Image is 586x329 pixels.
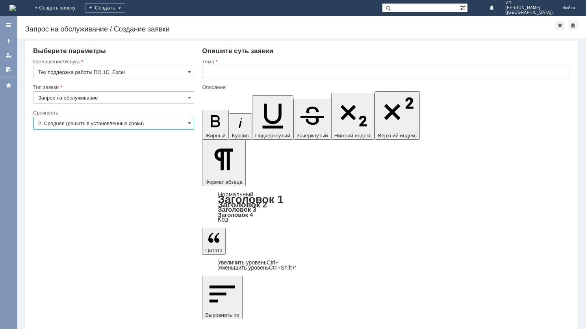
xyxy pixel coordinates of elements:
span: Нижний индекс [334,133,372,139]
div: Описание [202,85,569,90]
a: Мои согласования [2,63,15,76]
button: Подчеркнутый [252,95,293,140]
a: Перейти на домашнюю страницу [9,5,16,11]
div: Цитата [202,260,570,270]
button: Зачеркнутый [293,99,331,140]
div: Создать [85,3,125,13]
span: Верхний индекс [378,133,417,139]
div: Добавить в избранное [555,20,565,30]
span: Расширенный поиск [460,4,467,11]
span: Жирный [205,133,226,139]
span: Формат абзаца [205,179,242,185]
a: Код [218,216,228,223]
a: Decrease [218,264,296,271]
span: Опишите суть заявки [202,47,273,55]
span: Выровнять по [205,312,239,318]
img: logo [9,5,16,11]
span: Ctrl+' [267,259,280,266]
div: Тип заявки [33,85,193,90]
div: Срочность [33,110,193,115]
span: Курсив [232,133,249,139]
button: Жирный [202,110,229,140]
a: Создать заявку [2,35,15,47]
div: Формат абзаца [202,192,570,222]
div: Тема [202,59,569,64]
a: Заголовок 4 [218,211,253,218]
span: [PERSON_NAME] [506,6,553,10]
span: Ctrl+Shift+' [269,264,296,271]
button: Курсив [229,113,252,140]
span: Подчеркнутый [255,133,290,139]
button: Нижний индекс [331,93,375,140]
a: Заголовок 2 [218,200,267,209]
a: Мои заявки [2,49,15,61]
button: Верхний индекс [375,91,420,140]
button: Выровнять по [202,276,242,319]
span: Выберите параметры [33,47,106,55]
div: Запрос на обслуживание / Создание заявки [25,25,555,33]
button: Цитата [202,228,226,255]
span: Цитата [205,248,223,253]
span: ИП [506,1,553,6]
div: Сделать домашней страницей [568,20,578,30]
span: Зачеркнутый [297,133,328,139]
a: Заголовок 1 [218,193,284,205]
span: ([GEOGRAPHIC_DATA]) [506,10,553,15]
button: Формат абзаца [202,140,245,186]
a: Нормальный [218,191,253,198]
a: Increase [218,259,280,266]
a: Заголовок 3 [218,206,256,213]
div: Соглашение/Услуга [33,59,193,64]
